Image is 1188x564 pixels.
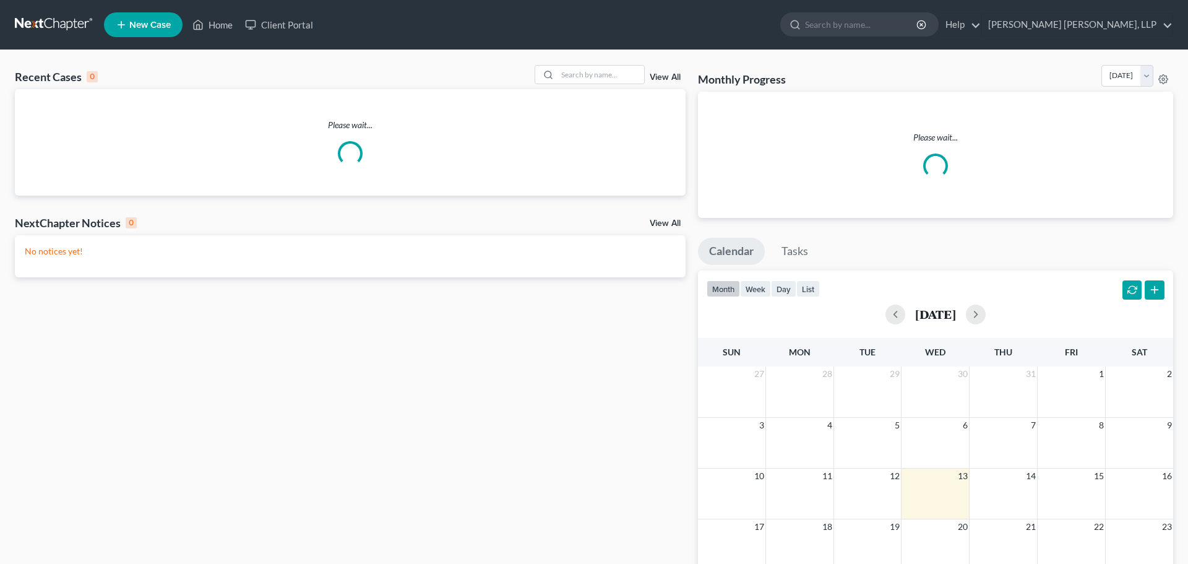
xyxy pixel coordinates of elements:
[1166,367,1173,381] span: 2
[1093,519,1105,534] span: 22
[796,280,820,297] button: list
[758,418,765,433] span: 3
[925,347,945,357] span: Wed
[1098,418,1105,433] span: 8
[1065,347,1078,357] span: Fri
[771,280,796,297] button: day
[239,14,319,36] a: Client Portal
[129,20,171,30] span: New Case
[1132,347,1147,357] span: Sat
[821,469,833,484] span: 11
[982,14,1173,36] a: [PERSON_NAME] [PERSON_NAME], LLP
[957,469,969,484] span: 13
[753,367,765,381] span: 27
[821,519,833,534] span: 18
[1161,469,1173,484] span: 16
[1166,418,1173,433] span: 9
[770,238,819,265] a: Tasks
[962,418,969,433] span: 6
[650,73,681,82] a: View All
[753,469,765,484] span: 10
[1025,519,1037,534] span: 21
[859,347,876,357] span: Tue
[650,219,681,228] a: View All
[25,245,676,258] p: No notices yet!
[889,519,901,534] span: 19
[805,13,918,36] input: Search by name...
[186,14,239,36] a: Home
[957,367,969,381] span: 30
[15,119,686,131] p: Please wait...
[1098,367,1105,381] span: 1
[708,131,1163,144] p: Please wait...
[740,280,771,297] button: week
[826,418,833,433] span: 4
[915,308,956,321] h2: [DATE]
[1025,469,1037,484] span: 14
[15,69,98,84] div: Recent Cases
[1030,418,1037,433] span: 7
[1093,469,1105,484] span: 15
[1025,367,1037,381] span: 31
[126,217,137,228] div: 0
[789,347,811,357] span: Mon
[821,367,833,381] span: 28
[698,72,786,87] h3: Monthly Progress
[15,215,137,230] div: NextChapter Notices
[723,347,741,357] span: Sun
[889,469,901,484] span: 12
[1161,519,1173,534] span: 23
[698,238,765,265] a: Calendar
[753,519,765,534] span: 17
[557,66,644,84] input: Search by name...
[889,367,901,381] span: 29
[939,14,981,36] a: Help
[707,280,740,297] button: month
[87,71,98,82] div: 0
[957,519,969,534] span: 20
[994,347,1012,357] span: Thu
[893,418,901,433] span: 5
